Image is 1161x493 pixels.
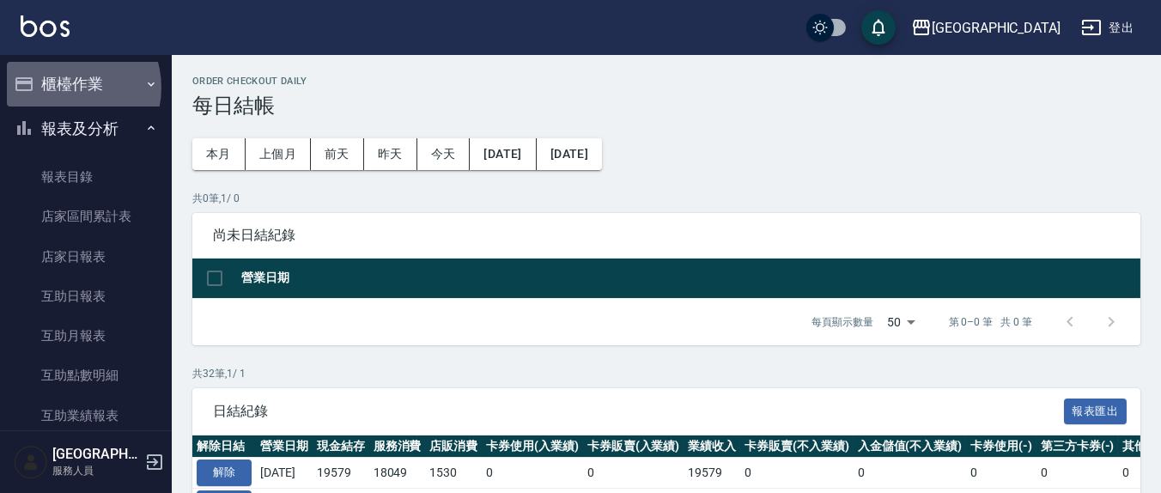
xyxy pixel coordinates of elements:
td: 18049 [369,458,426,489]
a: 互助月報表 [7,316,165,356]
span: 尚未日結紀錄 [213,227,1120,244]
th: 第三方卡券(-) [1036,435,1119,458]
button: 解除 [197,460,252,486]
div: 50 [880,299,921,345]
a: 互助業績報表 [7,396,165,435]
button: 登出 [1074,12,1140,44]
h2: Order checkout daily [192,76,1140,87]
button: 上個月 [246,138,311,170]
th: 業績收入 [684,435,740,458]
th: 服務消費 [369,435,426,458]
p: 第 0–0 筆 共 0 筆 [949,314,1032,330]
th: 卡券使用(入業績) [482,435,583,458]
th: 店販消費 [425,435,482,458]
a: 互助日報表 [7,277,165,316]
div: [GEOGRAPHIC_DATA] [932,17,1061,39]
th: 營業日期 [256,435,313,458]
a: 互助點數明細 [7,356,165,395]
td: [DATE] [256,458,313,489]
th: 入金儲值(不入業績) [854,435,967,458]
td: 0 [583,458,684,489]
button: 今天 [417,138,471,170]
button: [DATE] [537,138,602,170]
button: save [861,10,896,45]
span: 日結紀錄 [213,403,1064,420]
a: 報表匯出 [1064,402,1128,418]
button: [GEOGRAPHIC_DATA] [904,10,1067,46]
th: 解除日結 [192,435,256,458]
a: 店家日報表 [7,237,165,277]
img: Person [14,445,48,479]
p: 共 32 筆, 1 / 1 [192,366,1140,381]
h3: 每日結帳 [192,94,1140,118]
button: [DATE] [470,138,536,170]
button: 報表匯出 [1064,399,1128,425]
td: 19579 [684,458,740,489]
th: 卡券販賣(不入業績) [740,435,854,458]
p: 服務人員 [52,463,140,478]
button: 櫃檯作業 [7,62,165,107]
a: 店家區間累計表 [7,197,165,236]
th: 營業日期 [237,259,1140,299]
h5: [GEOGRAPHIC_DATA] [52,446,140,463]
button: 本月 [192,138,246,170]
p: 每頁顯示數量 [811,314,873,330]
td: 0 [1036,458,1119,489]
td: 0 [740,458,854,489]
th: 卡券販賣(入業績) [583,435,684,458]
button: 報表及分析 [7,107,165,151]
td: 0 [482,458,583,489]
th: 現金結存 [313,435,369,458]
img: Logo [21,15,70,37]
p: 共 0 筆, 1 / 0 [192,191,1140,206]
a: 報表目錄 [7,157,165,197]
th: 卡券使用(-) [966,435,1036,458]
td: 19579 [313,458,369,489]
button: 昨天 [364,138,417,170]
td: 1530 [425,458,482,489]
button: 前天 [311,138,364,170]
td: 0 [966,458,1036,489]
td: 0 [854,458,967,489]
